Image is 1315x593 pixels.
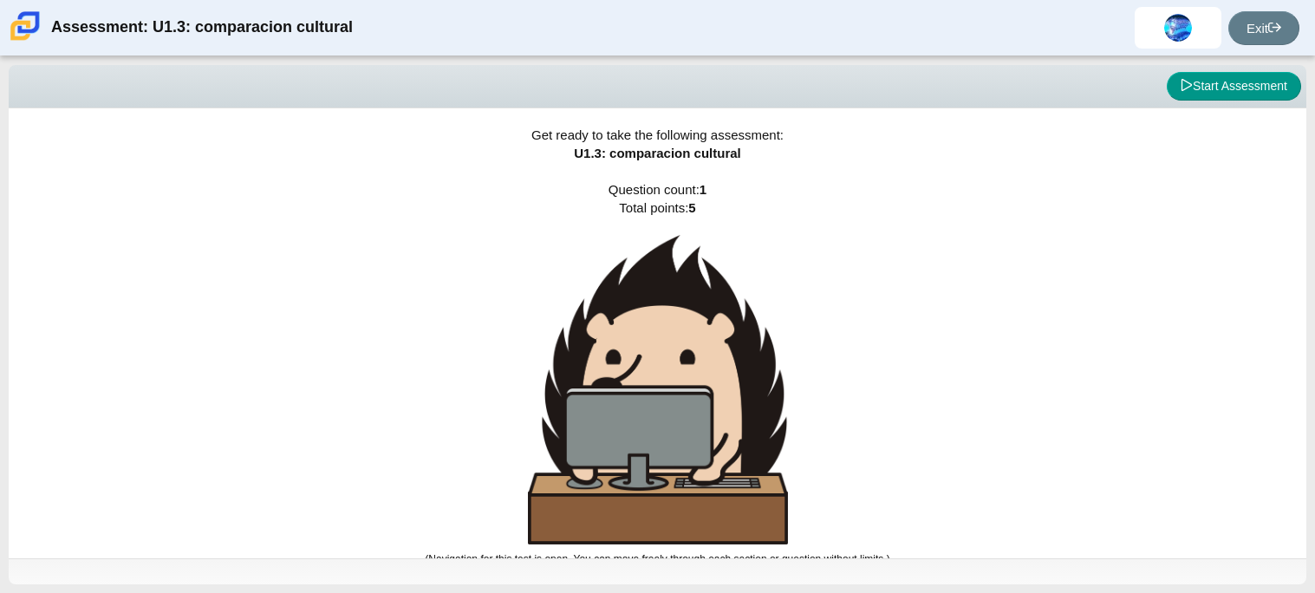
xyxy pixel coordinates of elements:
b: 5 [688,200,695,215]
span: Question count: Total points: [425,182,889,565]
b: 1 [700,182,706,197]
img: Carmen School of Science & Technology [7,8,43,44]
a: Exit [1228,11,1299,45]
small: (Navigation for this test is open. You can move freely through each section or question without l... [425,553,889,565]
a: Carmen School of Science & Technology [7,32,43,47]
span: Get ready to take the following assessment: [531,127,784,142]
span: U1.3: comparacion cultural [574,146,741,160]
div: Assessment: U1.3: comparacion cultural [51,7,353,49]
img: alanis.osoriobenit.awfwvW [1164,14,1192,42]
button: Start Assessment [1167,72,1301,101]
img: hedgehog-behind-computer-large.png [528,235,788,544]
